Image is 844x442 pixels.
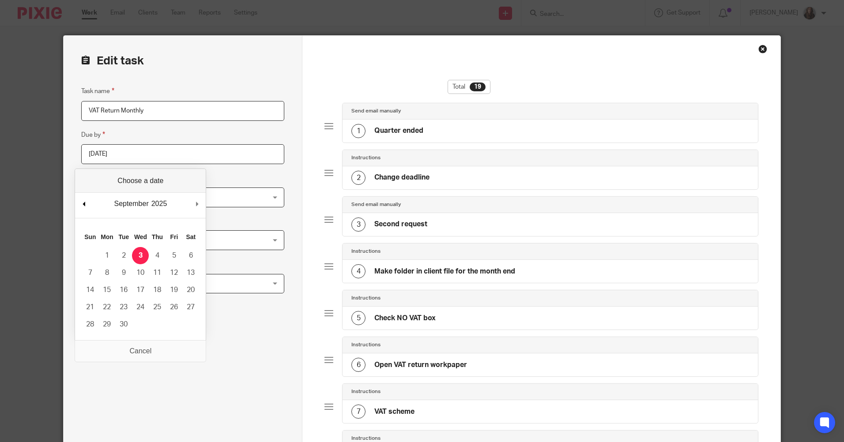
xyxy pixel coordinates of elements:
button: 6 [182,247,199,264]
label: Task name [81,86,114,96]
button: 29 [98,316,115,333]
h4: Send email manually [351,201,401,208]
button: 2 [115,247,132,264]
h4: Instructions [351,248,381,255]
h4: Instructions [351,341,381,348]
button: 13 [182,264,199,281]
h4: Instructions [351,388,381,395]
div: Total [448,80,490,94]
abbr: Sunday [84,233,96,240]
div: 6 [351,358,365,372]
button: 16 [115,281,132,299]
h4: Check NO VAT box [374,314,436,323]
h4: Open VAT return workpaper [374,360,467,370]
button: 14 [82,281,98,299]
button: 24 [132,299,149,316]
h4: Quarter ended [374,126,423,135]
button: Next Month [192,197,201,210]
button: 1 [98,247,115,264]
button: 25 [149,299,166,316]
h4: Make folder in client file for the month end [374,267,515,276]
button: 11 [149,264,166,281]
button: 10 [132,264,149,281]
button: 27 [182,299,199,316]
button: 22 [98,299,115,316]
div: 4 [351,264,365,278]
button: 15 [98,281,115,299]
button: 9 [115,264,132,281]
abbr: Tuesday [119,233,129,240]
button: 19 [166,281,182,299]
div: 2025 [150,197,169,210]
div: 3 [351,217,365,232]
button: 5 [166,247,182,264]
abbr: Wednesday [134,233,147,240]
h4: Instructions [351,435,381,442]
div: 7 [351,405,365,419]
button: 7 [82,264,98,281]
h4: Instructions [351,295,381,302]
button: 21 [82,299,98,316]
abbr: Saturday [186,233,196,240]
div: 1 [351,124,365,138]
h4: Change deadline [374,173,430,182]
button: 20 [182,281,199,299]
abbr: Friday [170,233,178,240]
button: 18 [149,281,166,299]
div: Close this dialog window [758,45,767,53]
button: 23 [115,299,132,316]
h4: VAT scheme [374,407,414,416]
h4: Second request [374,220,427,229]
h4: Send email manually [351,108,401,115]
div: 5 [351,311,365,325]
div: September [113,197,150,210]
button: 28 [82,316,98,333]
div: 19 [470,82,486,91]
button: 8 [98,264,115,281]
abbr: Thursday [152,233,163,240]
h4: Instructions [351,154,381,161]
button: 30 [115,316,132,333]
label: Due by [81,130,105,140]
button: 17 [132,281,149,299]
button: 3 [132,247,149,264]
div: 2 [351,171,365,185]
input: Use the arrow keys to pick a date [81,144,284,164]
h2: Edit task [81,53,284,68]
abbr: Monday [101,233,113,240]
button: 4 [149,247,166,264]
button: 26 [166,299,182,316]
button: 12 [166,264,182,281]
button: Previous Month [79,197,88,210]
